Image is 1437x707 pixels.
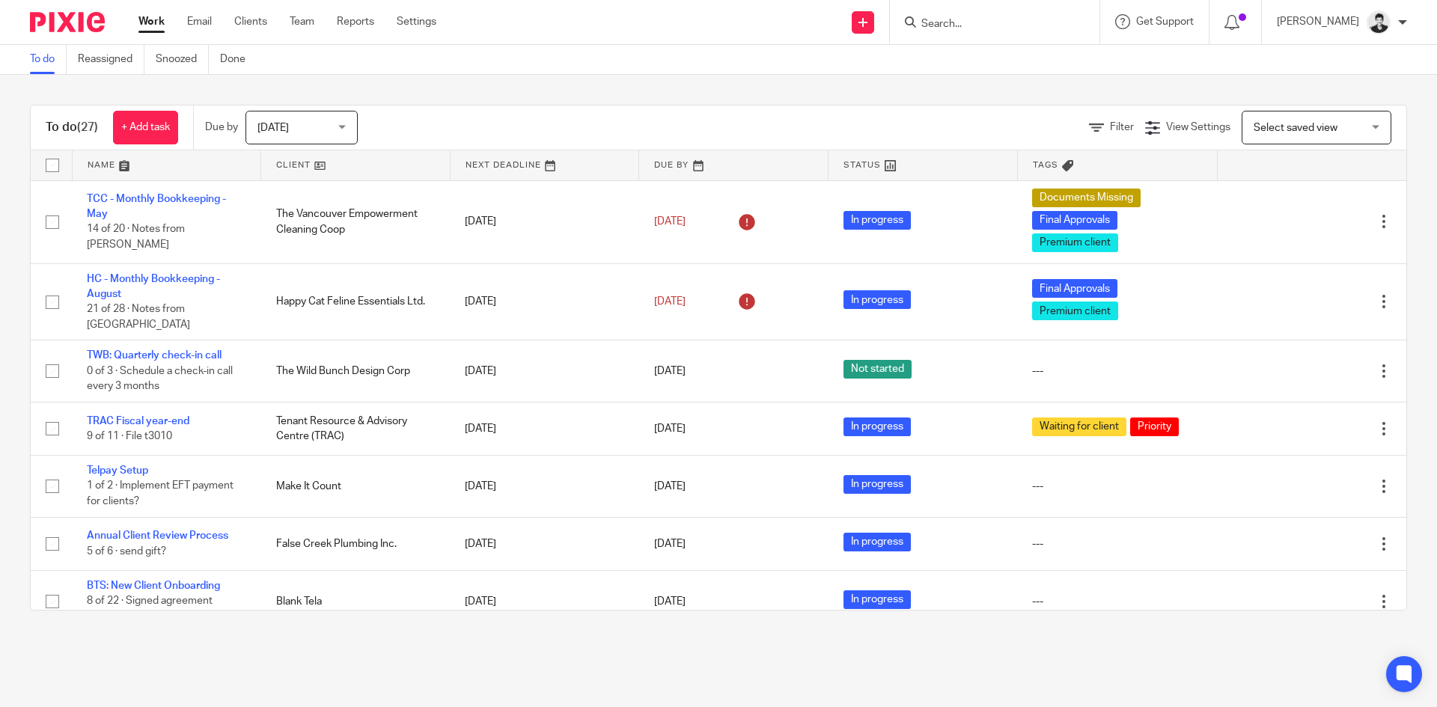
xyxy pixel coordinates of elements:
[87,304,190,330] span: 21 of 28 · Notes from [GEOGRAPHIC_DATA]
[1277,14,1359,29] p: [PERSON_NAME]
[843,590,911,609] span: In progress
[1032,594,1202,609] div: ---
[1032,479,1202,494] div: ---
[920,18,1055,31] input: Search
[261,571,451,632] td: Blank Tela
[1032,233,1118,252] span: Premium client
[257,123,289,133] span: [DATE]
[77,121,98,133] span: (27)
[78,45,144,74] a: Reassigned
[87,224,185,251] span: 14 of 20 · Notes from [PERSON_NAME]
[1136,16,1194,27] span: Get Support
[1110,122,1134,132] span: Filter
[87,431,172,441] span: 9 of 11 · File t3010
[654,596,686,607] span: [DATE]
[397,14,436,29] a: Settings
[290,14,314,29] a: Team
[654,539,686,549] span: [DATE]
[450,180,639,263] td: [DATE]
[87,596,213,622] span: 8 of 22 · Signed agreement received
[1254,123,1337,133] span: Select saved view
[205,120,238,135] p: Due by
[87,581,220,591] a: BTS: New Client Onboarding
[87,530,228,541] a: Annual Client Review Process
[87,274,220,299] a: HC - Monthly Bookkeeping - August
[843,533,911,551] span: In progress
[843,290,911,309] span: In progress
[654,481,686,492] span: [DATE]
[261,456,451,517] td: Make It Count
[138,14,165,29] a: Work
[1032,364,1202,379] div: ---
[156,45,209,74] a: Snoozed
[87,366,233,392] span: 0 of 3 · Schedule a check-in call every 3 months
[450,402,639,455] td: [DATE]
[450,571,639,632] td: [DATE]
[450,263,639,340] td: [DATE]
[843,211,911,230] span: In progress
[46,120,98,135] h1: To do
[1032,279,1117,298] span: Final Approvals
[450,456,639,517] td: [DATE]
[113,111,178,144] a: + Add task
[654,423,686,434] span: [DATE]
[1032,417,1126,436] span: Waiting for client
[337,14,374,29] a: Reports
[450,517,639,570] td: [DATE]
[87,465,148,476] a: Telpay Setup
[654,216,686,227] span: [DATE]
[261,180,451,263] td: The Vancouver Empowerment Cleaning Coop
[220,45,257,74] a: Done
[261,263,451,340] td: Happy Cat Feline Essentials Ltd.
[450,340,639,402] td: [DATE]
[261,517,451,570] td: False Creek Plumbing Inc.
[30,12,105,32] img: Pixie
[654,296,686,307] span: [DATE]
[843,360,912,379] span: Not started
[87,416,189,426] a: TRAC Fiscal year-end
[843,475,911,494] span: In progress
[1367,10,1391,34] img: squarehead.jpg
[1166,122,1230,132] span: View Settings
[1130,417,1179,436] span: Priority
[234,14,267,29] a: Clients
[87,546,166,557] span: 5 of 6 · send gift?
[1032,302,1118,320] span: Premium client
[187,14,212,29] a: Email
[1032,189,1141,207] span: Documents Missing
[87,350,222,361] a: TWB: Quarterly check-in call
[87,481,234,507] span: 1 of 2 · Implement EFT payment for clients?
[1032,536,1202,551] div: ---
[87,194,226,219] a: TCC - Monthly Bookkeeping - May
[1032,211,1117,230] span: Final Approvals
[654,366,686,376] span: [DATE]
[843,417,911,436] span: In progress
[1033,161,1058,169] span: Tags
[261,340,451,402] td: The Wild Bunch Design Corp
[261,402,451,455] td: Tenant Resource & Advisory Centre (TRAC)
[30,45,67,74] a: To do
